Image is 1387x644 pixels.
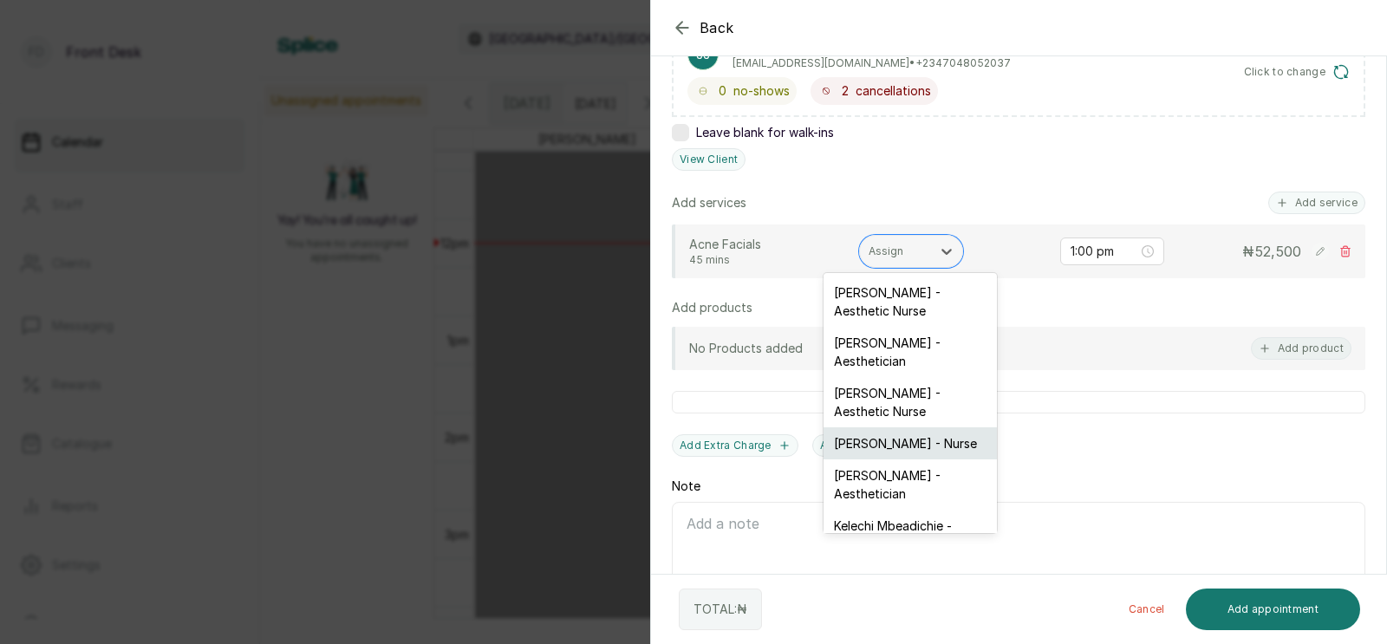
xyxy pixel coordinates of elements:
[672,299,752,316] p: Add products
[672,478,700,495] label: Note
[1115,589,1179,630] button: Cancel
[672,434,798,457] button: Add Extra Charge
[1254,243,1301,260] span: 52,500
[812,434,918,457] button: Add discount
[856,82,931,100] span: cancellations
[672,17,734,38] button: Back
[689,236,845,253] p: Acne Facials
[700,17,734,38] span: Back
[733,56,1011,70] p: [EMAIL_ADDRESS][DOMAIN_NAME] • +234 7048052037
[824,427,997,459] div: [PERSON_NAME] - Nurse
[672,148,746,171] button: View Client
[693,601,747,618] p: TOTAL: ₦
[824,327,997,377] div: [PERSON_NAME] - Aesthetician
[1071,242,1138,261] input: Select time
[672,194,746,211] p: Add services
[1242,241,1301,262] p: ₦
[842,82,849,100] span: 2
[696,124,834,141] span: Leave blank for walk-ins
[1186,589,1361,630] button: Add appointment
[689,253,845,267] p: 45 mins
[733,82,790,100] span: no-shows
[719,82,726,100] span: 0
[689,340,803,357] p: No Products added
[824,459,997,510] div: [PERSON_NAME] - Aesthetician
[824,377,997,427] div: [PERSON_NAME] - Aesthetic Nurse
[824,276,997,327] div: [PERSON_NAME] - Aesthetic Nurse
[824,510,997,560] div: Kelechi Mbeadichie - Nurse
[1268,192,1365,214] button: Add service
[1251,337,1351,360] button: Add product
